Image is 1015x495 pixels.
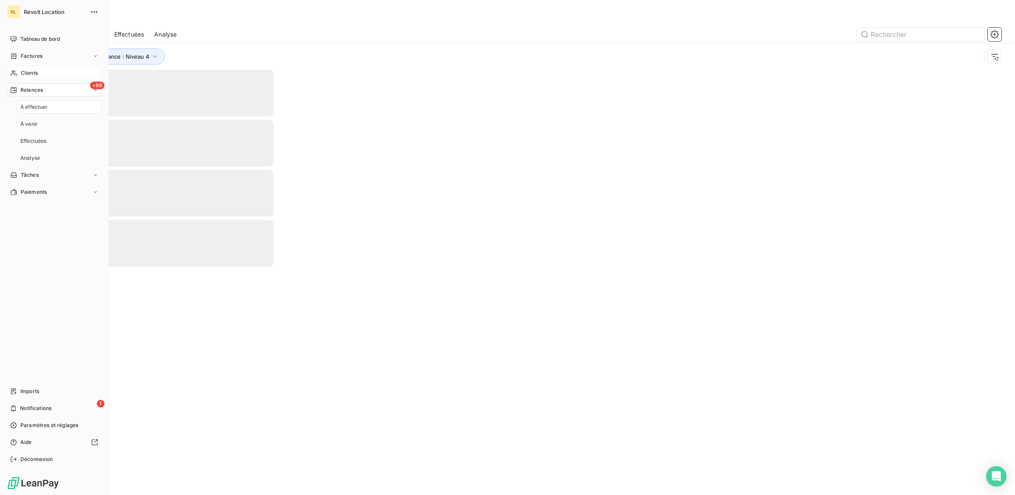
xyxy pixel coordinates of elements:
[114,30,144,39] span: Effectuées
[21,188,47,196] span: Paiements
[20,86,43,94] span: Relances
[21,69,38,77] span: Clients
[154,30,177,39] span: Analyse
[20,421,78,429] span: Paramètres et réglages
[7,436,101,449] a: Aide
[7,476,59,490] img: Logo LeanPay
[20,438,32,446] span: Aide
[60,48,165,65] button: Niveau de relance : Niveau 4
[20,388,39,395] span: Imports
[20,404,51,412] span: Notifications
[97,400,104,407] span: 1
[24,8,85,15] span: Revolt Location
[20,103,48,111] span: À effectuer
[20,137,47,145] span: Effectuées
[986,466,1007,487] div: Open Intercom Messenger
[7,5,20,19] div: RL
[20,120,38,128] span: À venir
[20,154,40,162] span: Analyse
[20,455,53,463] span: Déconnexion
[21,52,42,60] span: Factures
[21,171,39,179] span: Tâches
[73,53,149,60] span: Niveau de relance : Niveau 4
[20,35,60,43] span: Tableau de bord
[90,82,104,89] span: +99
[857,28,984,41] input: Rechercher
